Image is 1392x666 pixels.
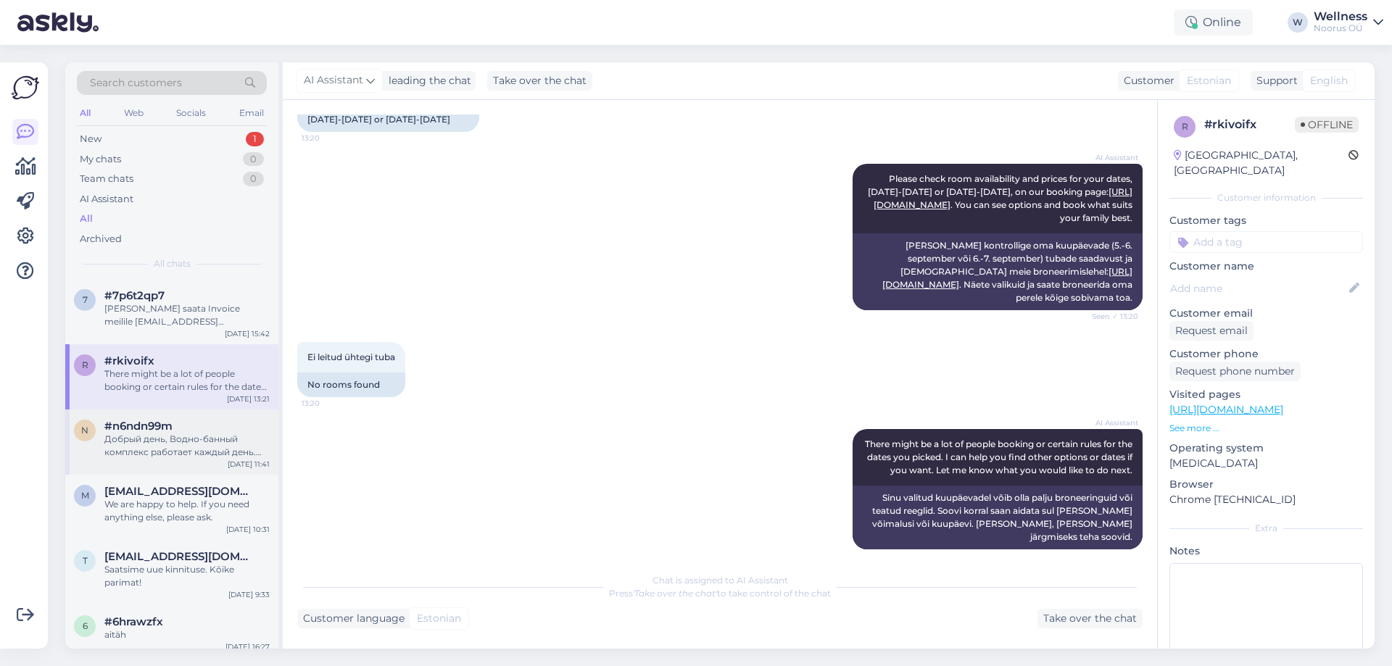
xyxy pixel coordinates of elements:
[104,420,173,433] span: #n6ndn99m
[853,486,1143,549] div: Sinu valitud kuupäevadel võib olla palju broneeringuid või teatud reeglid. Soovi korral saan aida...
[1295,117,1359,133] span: Offline
[1310,73,1348,88] span: English
[1182,121,1188,132] span: r
[1084,152,1138,163] span: AI Assistant
[1170,280,1346,296] input: Add name
[81,490,89,501] span: m
[1314,22,1367,34] div: Noorus OÜ
[104,563,270,589] div: Saatsime uue kinnituse. Kõike parimat!
[104,628,270,641] div: aitäh
[246,132,264,146] div: 1
[1314,11,1383,34] a: WellnessNoorus OÜ
[12,74,39,101] img: Askly Logo
[1169,306,1363,321] p: Customer email
[633,588,717,599] i: 'Take over the chat'
[1169,492,1363,507] p: Chrome [TECHNICAL_ID]
[1288,12,1308,33] div: W
[104,550,255,563] span: taurikruus@icloud.com
[80,172,133,186] div: Team chats
[865,438,1135,475] span: There might be a lot of people booking or certain rules for the dates you picked. I can help you ...
[104,302,270,328] div: [PERSON_NAME] saata Invoice meilile [EMAIL_ADDRESS][DOMAIN_NAME]
[297,107,479,132] div: [DATE]-[DATE] or [DATE]-[DATE]
[225,328,270,339] div: [DATE] 15:42
[225,641,270,652] div: [DATE] 16:27
[652,575,788,586] span: Chat is assigned to AI Assistant
[104,615,163,628] span: #6hrawzfx
[297,611,405,626] div: Customer language
[487,71,592,91] div: Take over the chat
[1169,477,1363,492] p: Browser
[77,104,94,122] div: All
[1251,73,1298,88] div: Support
[383,73,471,88] div: leading the chat
[609,588,831,599] span: Press to take control of the chat
[1169,422,1363,435] p: See more ...
[1084,550,1138,561] span: Seen ✓ 13:21
[121,104,146,122] div: Web
[226,524,270,535] div: [DATE] 10:31
[104,433,270,459] div: Добрый день, Водно-банный комплекс работает каждый день. Уборка и чистка бассейнов проводятся ноч...
[104,485,255,498] span: m_chyr@aol.com
[104,289,165,302] span: #7p6t2qp7
[80,232,122,246] div: Archived
[80,212,93,226] div: All
[1169,362,1301,381] div: Request phone number
[236,104,267,122] div: Email
[1169,387,1363,402] p: Visited pages
[228,459,270,470] div: [DATE] 11:41
[1037,609,1143,628] div: Take over the chat
[243,152,264,167] div: 0
[1169,522,1363,535] div: Extra
[83,555,88,566] span: t
[83,294,88,305] span: 7
[1169,544,1363,559] p: Notes
[417,611,461,626] span: Estonian
[228,589,270,600] div: [DATE] 9:33
[80,192,133,207] div: AI Assistant
[1169,321,1254,341] div: Request email
[297,372,405,397] div: No rooms found
[227,394,270,404] div: [DATE] 13:21
[307,351,395,362] span: Ei leitud ühtegi tuba
[1174,148,1348,178] div: [GEOGRAPHIC_DATA], [GEOGRAPHIC_DATA]
[1169,259,1363,274] p: Customer name
[304,72,363,88] span: AI Assistant
[243,172,264,186] div: 0
[82,359,88,370] span: r
[90,75,182,91] span: Search customers
[104,498,270,524] div: We are happy to help. If you need anything else, please ask.
[1174,9,1253,36] div: Online
[104,354,154,367] span: #rkivoifx
[1169,191,1363,204] div: Customer information
[83,620,88,631] span: 6
[104,367,270,394] div: There might be a lot of people booking or certain rules for the dates you picked. I can help you ...
[1169,346,1363,362] p: Customer phone
[302,398,356,409] span: 13:20
[1204,116,1295,133] div: # rkivoifx
[1169,403,1283,416] a: [URL][DOMAIN_NAME]
[81,425,88,436] span: n
[1169,456,1363,471] p: [MEDICAL_DATA]
[853,233,1143,310] div: [PERSON_NAME] kontrollige oma kuupäevade (5.-6. september või 6.-7. september) tubade saadavust j...
[1169,441,1363,456] p: Operating system
[1169,231,1363,253] input: Add a tag
[154,257,191,270] span: All chats
[80,152,121,167] div: My chats
[1084,417,1138,428] span: AI Assistant
[868,173,1135,223] span: Please check room availability and prices for your dates, [DATE]-[DATE] or [DATE]-[DATE], on our ...
[1118,73,1174,88] div: Customer
[1169,213,1363,228] p: Customer tags
[173,104,209,122] div: Socials
[80,132,101,146] div: New
[1314,11,1367,22] div: Wellness
[1187,73,1231,88] span: Estonian
[1084,311,1138,322] span: Seen ✓ 13:20
[302,133,356,143] span: 13:20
